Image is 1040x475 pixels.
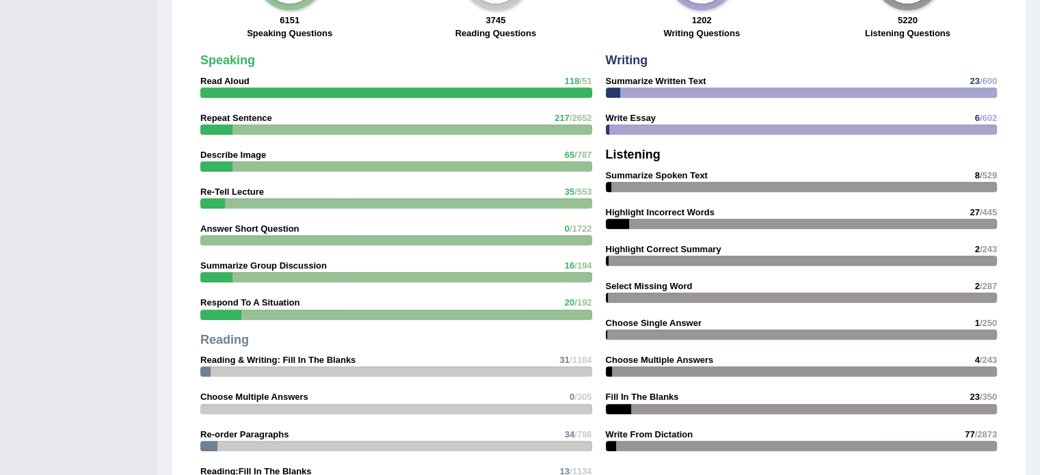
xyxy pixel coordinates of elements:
strong: Summarize Spoken Text [606,170,708,180]
strong: Fill In The Blanks [606,392,679,402]
strong: Choose Multiple Answers [606,355,714,365]
strong: Choose Multiple Answers [200,392,308,402]
span: 23 [970,392,979,402]
strong: Speaking [200,53,255,67]
strong: 6151 [280,15,299,25]
span: 35 [565,187,574,197]
span: 31 [559,355,569,365]
span: /600 [980,76,997,86]
strong: Repeat Sentence [200,113,272,123]
span: /786 [574,429,591,439]
strong: Summarize Written Text [606,76,706,86]
span: /194 [574,260,591,271]
strong: Reading [200,333,249,347]
span: 34 [565,429,574,439]
strong: 1202 [692,15,712,25]
label: Writing Questions [663,27,740,40]
span: 20 [565,297,574,308]
strong: Write Essay [606,113,656,123]
strong: Re-Tell Lecture [200,187,264,197]
strong: Read Aloud [200,76,250,86]
span: 118 [565,76,580,86]
span: 4 [974,355,979,365]
label: Reading Questions [455,27,536,40]
span: 23 [970,76,979,86]
span: /553 [574,187,591,197]
strong: Describe Image [200,150,266,160]
span: 8 [974,170,979,180]
label: Listening Questions [865,27,950,40]
span: 1 [974,318,979,328]
span: 6 [974,113,979,123]
span: /529 [980,170,997,180]
strong: Highlight Correct Summary [606,244,721,254]
strong: Answer Short Question [200,223,299,234]
span: /1722 [570,223,592,234]
span: /192 [574,297,591,308]
span: /602 [980,113,997,123]
span: 65 [565,150,574,160]
strong: Reading & Writing: Fill In The Blanks [200,355,356,365]
span: /305 [574,392,591,402]
strong: Select Missing Word [606,281,693,291]
strong: Choose Single Answer [606,318,702,328]
span: /1184 [570,355,592,365]
strong: Respond To A Situation [200,297,299,308]
span: 0 [565,223,570,234]
span: 77 [965,429,974,439]
span: 0 [570,392,574,402]
span: /787 [574,150,591,160]
span: 27 [970,207,979,217]
strong: Listening [606,148,661,161]
strong: 5220 [898,15,918,25]
strong: 3745 [485,15,505,25]
strong: Write From Dictation [606,429,693,439]
span: /2873 [974,429,997,439]
strong: Re-order Paragraphs [200,429,289,439]
span: 217 [555,113,570,123]
span: /250 [980,318,997,328]
span: 2 [974,244,979,254]
span: /51 [579,76,591,86]
span: /243 [980,355,997,365]
span: 16 [565,260,574,271]
span: /243 [980,244,997,254]
strong: Writing [606,53,648,67]
span: /287 [980,281,997,291]
span: 2 [974,281,979,291]
label: Speaking Questions [247,27,332,40]
strong: Highlight Incorrect Words [606,207,715,217]
strong: Summarize Group Discussion [200,260,327,271]
span: /445 [980,207,997,217]
span: /350 [980,392,997,402]
span: /2652 [570,113,592,123]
